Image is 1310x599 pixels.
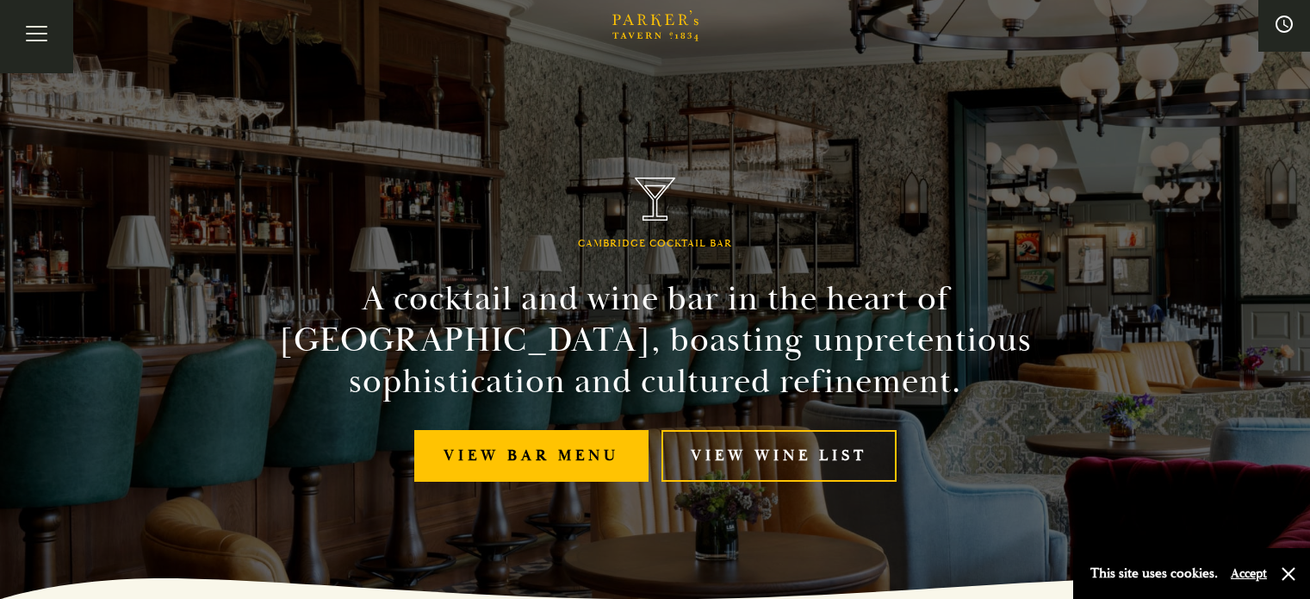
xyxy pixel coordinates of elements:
img: Parker's Tavern Brasserie Cambridge [635,178,676,222]
a: View bar menu [414,430,649,483]
a: View Wine List [661,430,897,483]
h2: A cocktail and wine bar in the heart of [GEOGRAPHIC_DATA], boasting unpretentious sophistication ... [263,278,1048,402]
button: Close and accept [1280,565,1297,583]
p: This site uses cookies. [1090,561,1218,586]
button: Accept [1231,565,1267,582]
h1: Cambridge Cocktail Bar [578,238,732,250]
